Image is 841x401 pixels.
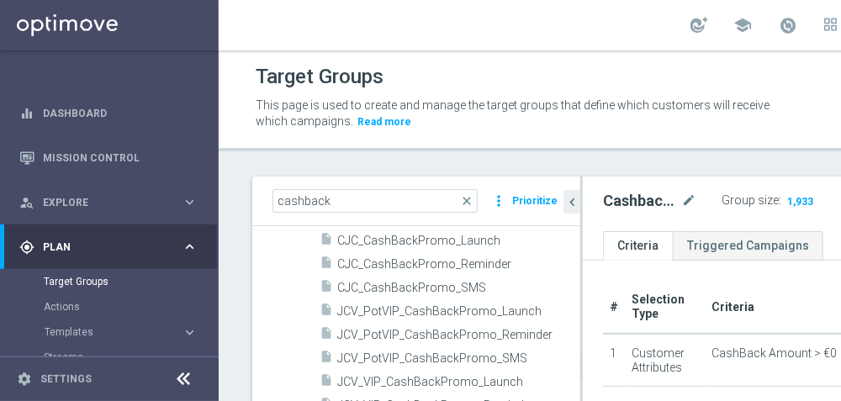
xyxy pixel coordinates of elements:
td: 1 [603,334,625,387]
i: insert_drive_file [320,279,333,298]
button: person_search Explore keyboard_arrow_right [19,196,198,209]
a: Dashboard [43,91,198,135]
a: Triggered Campaigns [673,231,823,261]
button: chevron_left [563,190,580,214]
span: Criteria [712,300,755,314]
button: Templates keyboard_arrow_right [44,325,198,339]
span: Plan [43,242,182,252]
div: Mission Control [19,135,198,180]
button: Read more [356,113,413,131]
h1: Target Groups [256,65,383,89]
span: CJC_CashBackPromo_SMS [337,281,580,295]
label: : [779,193,781,208]
i: insert_drive_file [320,373,333,393]
a: Streams [44,351,175,364]
i: keyboard_arrow_right [182,324,198,340]
span: 1,933 [785,195,815,211]
div: Templates [45,327,182,337]
i: settings [17,372,32,387]
h2: Cashback Users [603,191,678,211]
i: insert_drive_file [320,326,333,346]
span: JCV_PotVIP_CashBackPromo_SMS [337,351,580,366]
i: insert_drive_file [320,232,333,251]
i: insert_drive_file [320,350,333,369]
div: Templates [44,319,217,345]
span: JCV_PotVIP_CashBackPromo_Launch [337,304,580,319]
div: Explore [19,195,182,210]
th: Selection Type [625,281,706,334]
span: This page is used to create and manage the target groups that define which customers will receive... [256,98,770,128]
span: Templates [45,327,165,337]
i: gps_fixed [19,240,34,255]
a: Actions [44,300,175,314]
a: Criteria [603,231,673,261]
a: Settings [40,374,92,384]
span: close [460,194,473,208]
a: Target Groups [44,275,175,288]
i: equalizer [19,106,34,121]
i: person_search [19,195,34,210]
i: keyboard_arrow_right [182,194,198,210]
span: school [733,16,752,34]
th: # [603,281,625,334]
i: more_vert [490,189,507,213]
i: keyboard_arrow_right [182,239,198,255]
label: Group size [722,193,779,208]
button: Mission Control [19,151,198,165]
i: insert_drive_file [320,303,333,322]
i: insert_drive_file [320,256,333,275]
span: JCV_PotVIP_CashBackPromo_Reminder [337,328,580,342]
button: Prioritize [510,190,560,213]
a: Mission Control [43,135,198,180]
span: JCV_VIP_CashBackPromo_Launch [337,375,580,389]
input: Quick find group or folder [272,189,478,213]
div: Actions [44,294,217,319]
span: Explore [43,198,182,208]
i: chevron_left [564,194,580,210]
button: equalizer Dashboard [19,107,198,120]
span: CashBack Amount > €0 [712,346,838,361]
div: Plan [19,240,182,255]
div: Dashboard [19,91,198,135]
button: gps_fixed Plan keyboard_arrow_right [19,240,198,254]
div: Target Groups [44,269,217,294]
span: CJC_CashBackPromo_Launch [337,234,580,248]
div: Streams [44,345,217,370]
td: Customer Attributes [625,334,706,387]
span: CJC_CashBackPromo_Reminder [337,257,580,272]
i: mode_edit [681,191,696,211]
